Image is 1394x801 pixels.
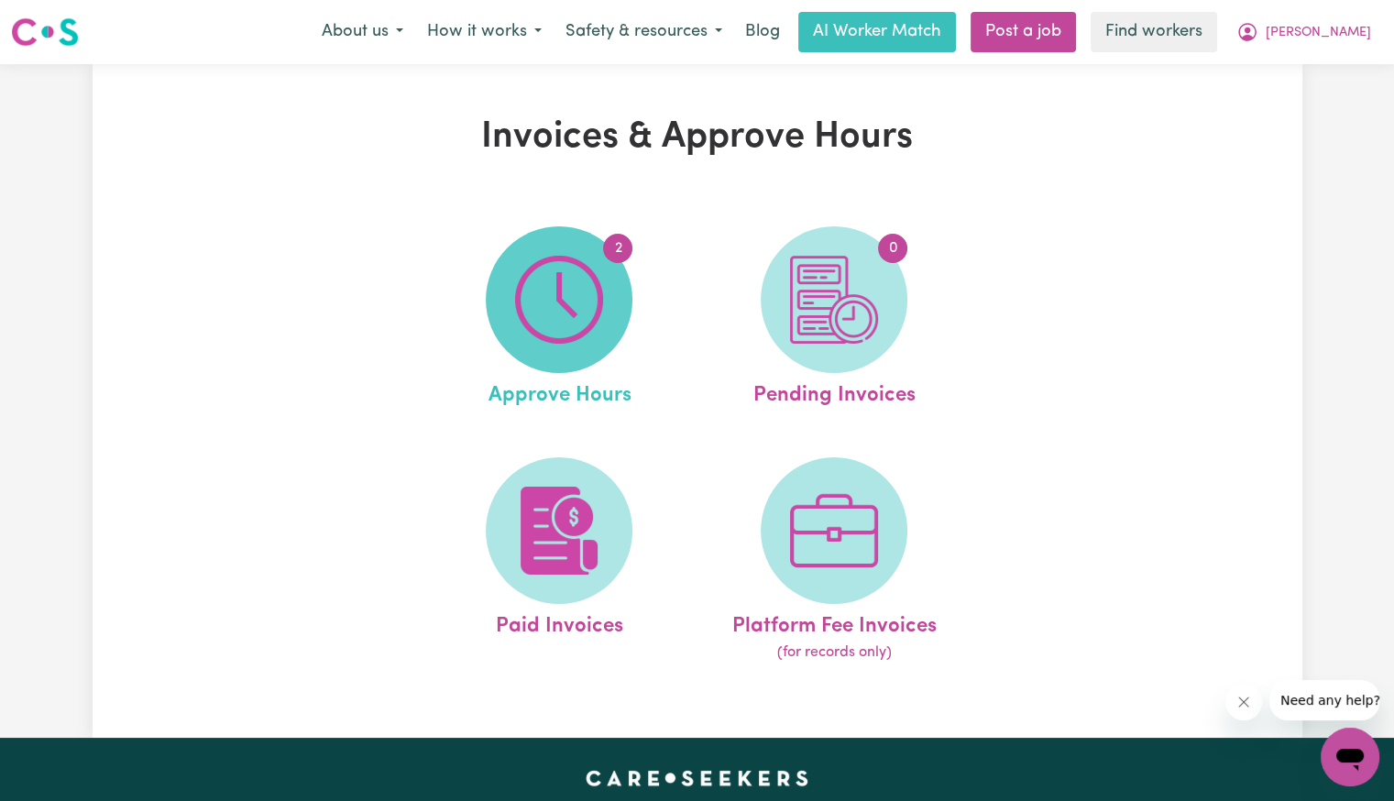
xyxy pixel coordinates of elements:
span: Paid Invoices [496,604,623,642]
img: Careseekers logo [11,16,79,49]
span: Need any help? [11,13,111,27]
span: 0 [878,234,907,263]
iframe: Close message [1225,684,1262,720]
span: Pending Invoices [753,373,916,411]
a: Platform Fee Invoices(for records only) [702,457,966,664]
a: Paid Invoices [427,457,691,664]
a: Find workers [1091,12,1217,52]
button: About us [310,13,415,51]
button: Safety & resources [554,13,734,51]
span: Platform Fee Invoices [732,604,937,642]
a: Approve Hours [427,226,691,411]
a: Pending Invoices [702,226,966,411]
iframe: Button to launch messaging window [1321,728,1379,786]
button: My Account [1224,13,1383,51]
a: Careseekers logo [11,11,79,53]
span: 2 [603,234,632,263]
a: Blog [734,12,791,52]
span: [PERSON_NAME] [1266,23,1371,43]
a: Post a job [971,12,1076,52]
span: (for records only) [777,642,892,664]
a: AI Worker Match [798,12,956,52]
span: Approve Hours [488,373,631,411]
iframe: Message from company [1269,680,1379,720]
button: How it works [415,13,554,51]
a: Careseekers home page [586,771,808,785]
h1: Invoices & Approve Hours [305,115,1090,159]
